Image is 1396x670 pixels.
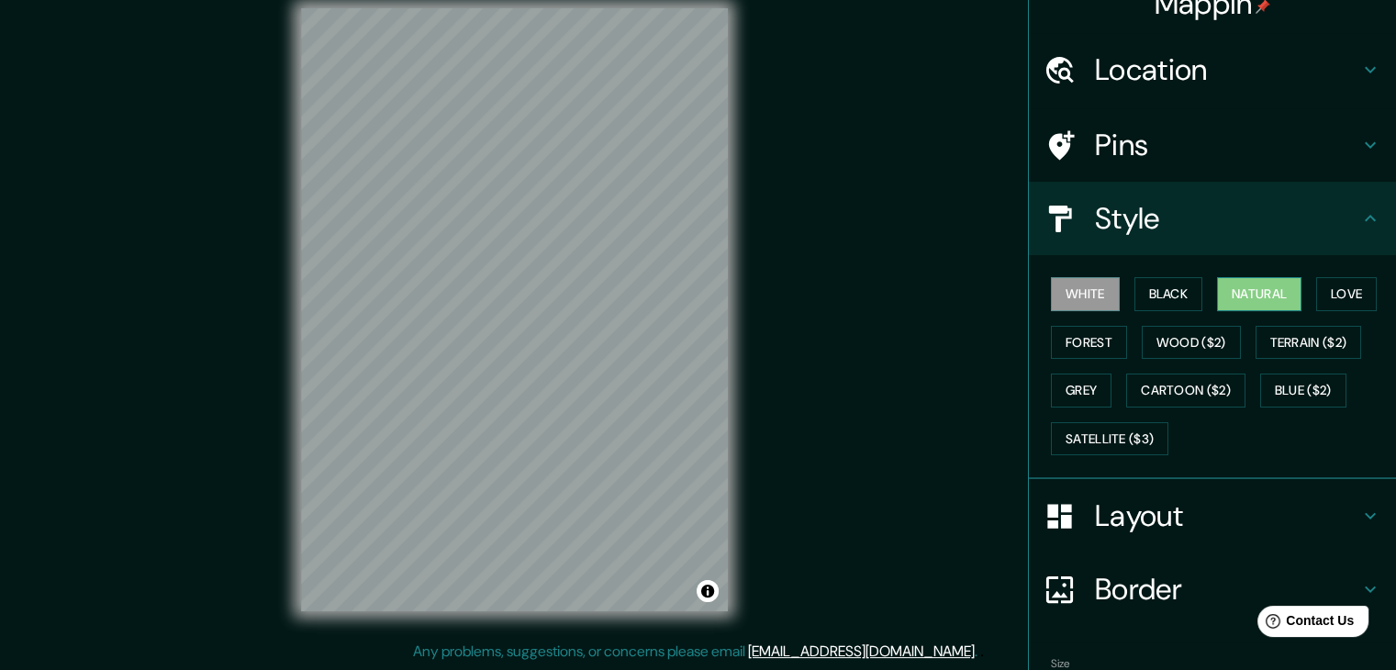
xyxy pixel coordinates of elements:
[1095,51,1359,88] h4: Location
[1095,497,1359,534] h4: Layout
[1316,277,1377,311] button: Love
[1142,326,1241,360] button: Wood ($2)
[1256,326,1362,360] button: Terrain ($2)
[1029,479,1396,553] div: Layout
[1095,571,1359,608] h4: Border
[697,580,719,602] button: Toggle attribution
[1029,182,1396,255] div: Style
[1233,598,1376,650] iframe: Help widget launcher
[1051,277,1120,311] button: White
[1029,553,1396,626] div: Border
[1051,374,1111,408] button: Grey
[1029,108,1396,182] div: Pins
[301,8,728,611] canvas: Map
[1051,422,1168,456] button: Satellite ($3)
[1029,33,1396,106] div: Location
[1095,200,1359,237] h4: Style
[748,642,975,661] a: [EMAIL_ADDRESS][DOMAIN_NAME]
[977,641,980,663] div: .
[1051,326,1127,360] button: Forest
[1126,374,1245,408] button: Cartoon ($2)
[1095,127,1359,163] h4: Pins
[413,641,977,663] p: Any problems, suggestions, or concerns please email .
[980,641,984,663] div: .
[1217,277,1301,311] button: Natural
[1134,277,1203,311] button: Black
[1260,374,1346,408] button: Blue ($2)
